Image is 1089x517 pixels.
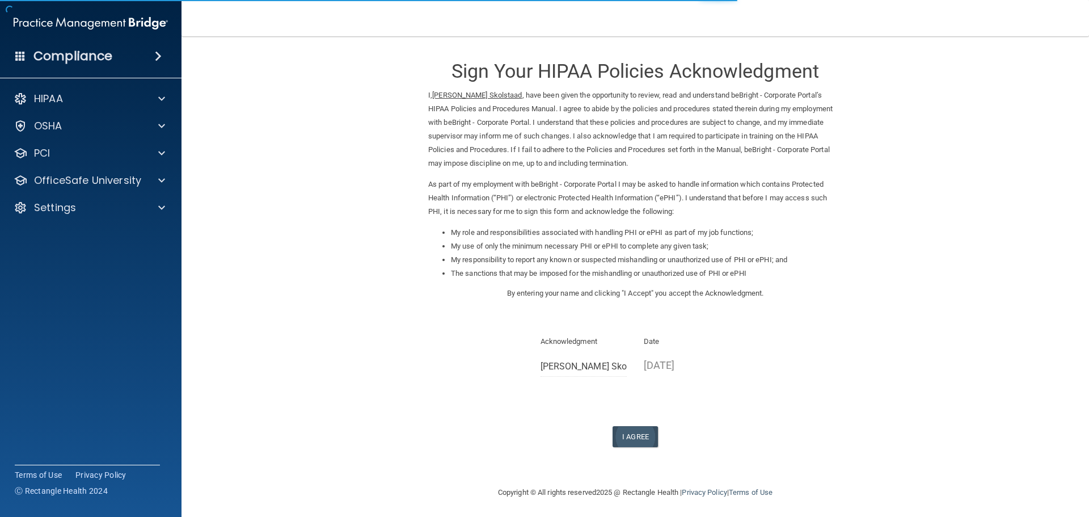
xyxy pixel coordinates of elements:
span: Ⓒ Rectangle Health 2024 [15,485,108,497]
p: Date [644,335,731,348]
p: Acknowledgment [541,335,627,348]
a: HIPAA [14,92,165,106]
li: My responsibility to report any known or suspected mishandling or unauthorized use of PHI or ePHI... [451,253,842,267]
p: OfficeSafe University [34,174,141,187]
li: My role and responsibilities associated with handling PHI or ePHI as part of my job functions; [451,226,842,239]
p: [DATE] [644,356,731,375]
p: As part of my employment with beBright - Corporate Portal I may be asked to handle information wh... [428,178,842,218]
h4: Compliance [33,48,112,64]
p: OSHA [34,119,62,133]
button: I Agree [613,426,658,447]
a: Settings [14,201,165,215]
img: PMB logo [14,12,168,35]
input: Full Name [541,356,627,377]
a: Terms of Use [15,469,62,481]
p: By entering your name and clicking "I Accept" you accept the Acknowledgment. [428,287,842,300]
a: OfficeSafe University [14,174,165,187]
li: My use of only the minimum necessary PHI or ePHI to complete any given task; [451,239,842,253]
ins: [PERSON_NAME] Skolstaad [432,91,522,99]
p: PCI [34,146,50,160]
a: Privacy Policy [682,488,727,497]
h3: Sign Your HIPAA Policies Acknowledgment [428,61,842,82]
div: Copyright © All rights reserved 2025 @ Rectangle Health | | [428,474,842,511]
a: Terms of Use [729,488,773,497]
a: Privacy Policy [75,469,126,481]
p: HIPAA [34,92,63,106]
li: The sanctions that may be imposed for the mishandling or unauthorized use of PHI or ePHI [451,267,842,280]
p: Settings [34,201,76,215]
a: OSHA [14,119,165,133]
a: PCI [14,146,165,160]
p: I, , have been given the opportunity to review, read and understand beBright - Corporate Portal’s... [428,89,842,170]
